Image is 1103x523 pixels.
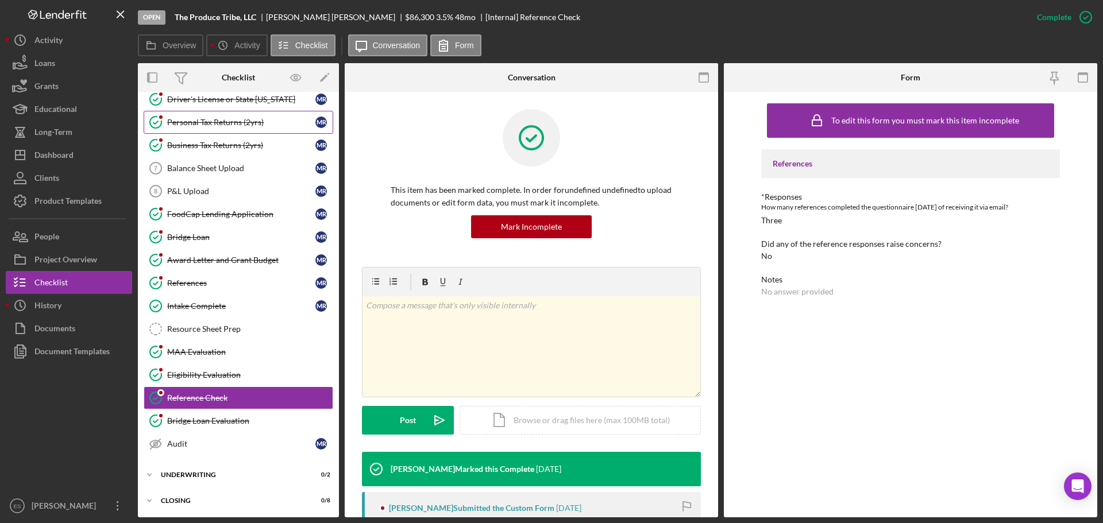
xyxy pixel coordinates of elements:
[501,215,562,238] div: Mark Incomplete
[362,406,454,435] button: Post
[34,294,61,320] div: History
[6,189,132,212] button: Product Templates
[34,121,72,146] div: Long-Term
[761,216,782,225] div: Three
[310,497,330,504] div: 0 / 8
[508,73,556,82] div: Conversation
[175,13,256,22] b: The Produce Tribe, LLC
[167,393,333,402] div: Reference Check
[430,34,481,56] button: Form
[761,202,1060,213] div: How many references completed the questionnaire [DATE] of receiving it via email?
[34,317,75,343] div: Documents
[455,41,474,50] label: Form
[163,41,196,50] label: Overview
[34,340,110,366] div: Document Templates
[144,157,333,180] a: 7Balance Sheet UploadMR
[315,231,327,243] div: M R
[315,208,327,220] div: M R
[391,464,534,474] div: [PERSON_NAME] Marked this Complete
[761,287,834,296] div: No answer provided
[1025,6,1097,29] button: Complete
[167,439,315,448] div: Audit
[455,13,476,22] div: 48 mo
[234,41,260,50] label: Activity
[167,416,333,425] div: Bridge Loan Evaluation
[138,10,165,25] div: Open
[167,187,315,196] div: P&L Upload
[222,73,255,82] div: Checklist
[167,347,333,357] div: MAA Evaluation
[144,340,333,363] a: MAA Evaluation
[348,34,428,56] button: Conversation
[485,13,580,22] div: [Internal] Reference Check
[167,324,333,334] div: Resource Sheet Prep
[266,13,405,22] div: [PERSON_NAME] [PERSON_NAME]
[34,144,74,169] div: Dashboard
[154,188,157,195] tspan: 8
[167,210,315,219] div: FoodCap Lending Application
[161,497,302,504] div: Closing
[167,370,333,379] div: Eligibility Evaluation
[34,29,63,55] div: Activity
[29,494,103,520] div: [PERSON_NAME]
[34,271,68,297] div: Checklist
[144,295,333,317] a: Intake CompleteMR
[901,73,920,82] div: Form
[34,166,59,192] div: Clients
[831,116,1019,125] div: To edit this form you must mark this item incomplete
[34,98,77,123] div: Educational
[144,317,333,340] a: Resource Sheet Prep
[556,503,581,513] time: 2025-09-29 14:47
[144,386,333,409] a: Reference Check
[206,34,267,56] button: Activity
[6,52,132,75] button: Loans
[315,140,327,151] div: M R
[34,75,59,100] div: Grants
[167,118,315,127] div: Personal Tax Returns (2yrs)
[144,249,333,272] a: Award Letter and Grant BudgetMR
[315,162,327,174] div: M R
[6,29,132,52] button: Activity
[6,248,132,271] button: Project Overview
[167,141,315,150] div: Business Tax Returns (2yrs)
[167,255,315,265] div: Award Letter and Grant Budget
[773,159,1048,168] div: References
[315,185,327,197] div: M R
[6,271,132,294] a: Checklist
[6,98,132,121] button: Educational
[144,363,333,386] a: Eligibility Evaluation
[6,340,132,363] button: Document Templates
[144,432,333,455] a: AuditMR
[373,41,421,50] label: Conversation
[6,144,132,166] button: Dashboard
[271,34,335,56] button: Checklist
[1037,6,1071,29] div: Complete
[144,203,333,226] a: FoodCap Lending ApplicationMR
[436,13,453,22] div: 3.5 %
[391,184,672,210] p: This item has been marked complete. In order for undefined undefined to upload documents or edit ...
[315,254,327,266] div: M R
[6,166,132,189] a: Clients
[1064,472,1092,500] div: Open Intercom Messenger
[167,95,315,104] div: Driver's License or State [US_STATE]
[144,180,333,203] a: 8P&L UploadMR
[34,52,55,78] div: Loans
[144,272,333,295] a: ReferencesMR
[34,248,97,274] div: Project Overview
[761,275,1060,284] div: Notes
[315,438,327,450] div: M R
[6,225,132,248] button: People
[6,317,132,340] button: Documents
[536,464,561,474] time: 2025-09-29 14:47
[761,192,1060,202] div: *Responses
[144,111,333,134] a: Personal Tax Returns (2yrs)MR
[144,409,333,432] a: Bridge Loan Evaluation
[167,233,315,242] div: Bridge Loan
